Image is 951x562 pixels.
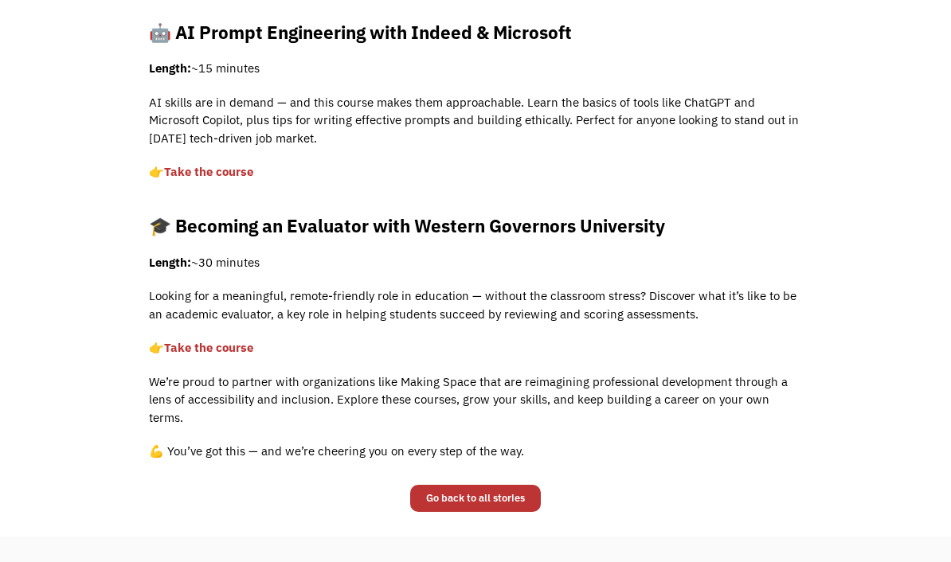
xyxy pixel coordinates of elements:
[149,163,802,199] p: 👉
[410,485,541,512] a: Go back to all stories
[149,21,572,44] strong: 🤖 AI Prompt Engineering with Indeed & Microsoft
[149,339,802,357] p: 👉
[164,340,253,355] a: Take the course
[149,255,191,270] strong: Length:
[149,60,191,76] strong: Length:
[149,214,665,237] strong: 🎓 Becoming an Evaluator with Western Governors University
[149,443,802,461] p: 💪 You’ve got this — and we’re cheering you on every step of the way.
[164,164,253,179] a: Take the course‍
[149,287,802,323] p: Looking for a meaningful, remote-friendly role in education — without the classroom stress? Disco...
[149,60,802,78] p: ~15 minutes
[149,373,802,427] p: We’re proud to partner with organizations like Making Space that are reimagining professional dev...
[149,254,802,272] p: ~30 minutes
[149,94,802,148] p: AI skills are in demand — and this course makes them approachable. Learn the basics of tools like...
